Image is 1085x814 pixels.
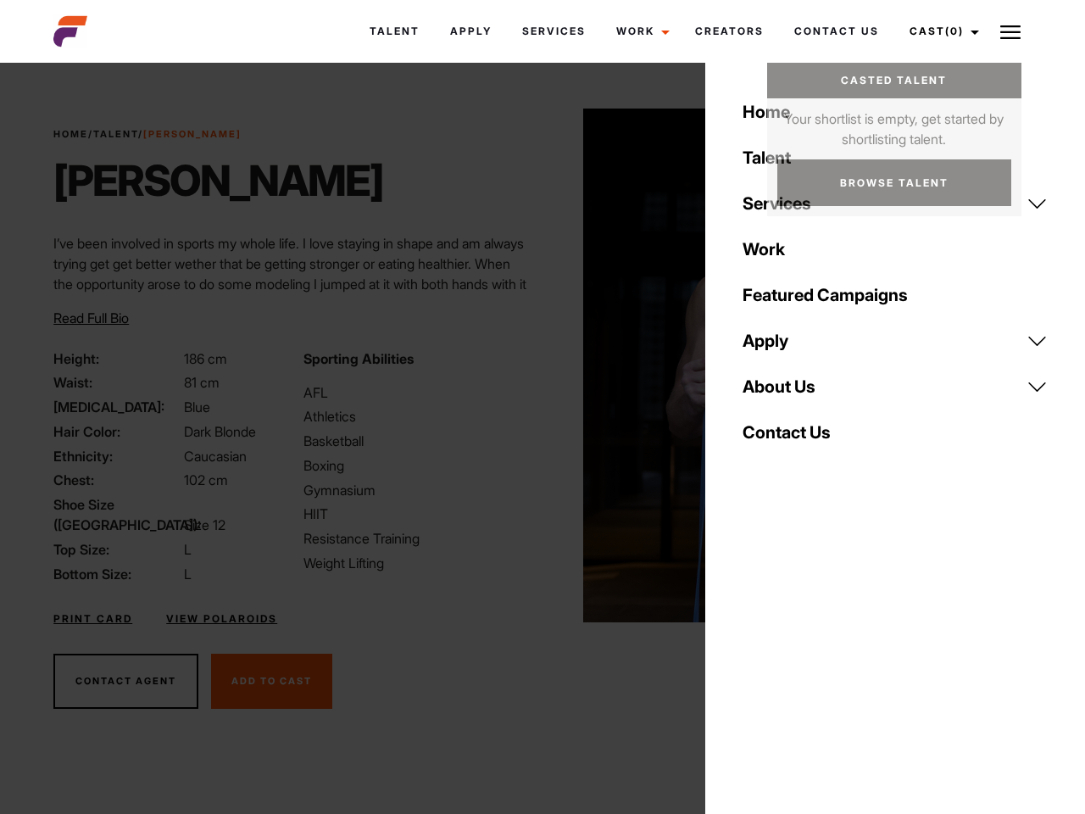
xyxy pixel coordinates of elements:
li: Resistance Training [303,528,532,549]
img: cropped-aefm-brand-fav-22-square.png [53,14,87,48]
span: / / [53,127,242,142]
p: Your shortlist is empty, get started by shortlisting talent. [767,98,1021,149]
li: Basketball [303,431,532,451]
span: 81 cm [184,374,220,391]
strong: Sporting Abilities [303,350,414,367]
span: Height: [53,348,181,369]
a: Browse Talent [777,159,1011,206]
li: HIIT [303,504,532,524]
span: (0) [945,25,964,37]
span: L [184,541,192,558]
h1: [PERSON_NAME] [53,155,383,206]
button: Read Full Bio [53,308,129,328]
a: Print Card [53,611,132,627]
a: Featured Campaigns [732,272,1058,318]
a: Home [53,128,88,140]
button: Add To Cast [211,654,332,710]
span: Waist: [53,372,181,393]
a: Talent [354,8,435,54]
span: Size 12 [184,516,225,533]
span: 186 cm [184,350,227,367]
span: Add To Cast [231,675,312,687]
span: [MEDICAL_DATA]: [53,397,181,417]
a: Cast(0) [894,8,989,54]
span: Dark Blonde [184,423,256,440]
span: Hair Color: [53,421,181,442]
a: About Us [732,364,1058,410]
a: Work [601,8,680,54]
strong: [PERSON_NAME] [143,128,242,140]
button: Contact Agent [53,654,198,710]
span: L [184,566,192,583]
a: Talent [732,135,1058,181]
a: Creators [680,8,779,54]
p: I’ve been involved in sports my whole life. I love staying in shape and am always trying get get ... [53,233,532,376]
a: Apply [435,8,507,54]
span: Caucasian [184,448,247,465]
span: Blue [184,399,210,415]
a: View Polaroids [166,611,277,627]
li: Athletics [303,406,532,427]
img: Burger icon [1000,22,1021,42]
a: Services [732,181,1058,226]
span: Read Full Bio [53,309,129,326]
span: Bottom Size: [53,564,181,584]
span: Chest: [53,470,181,490]
li: Weight Lifting [303,553,532,573]
a: Home [732,89,1058,135]
a: Work [732,226,1058,272]
a: Talent [93,128,138,140]
a: Contact Us [779,8,894,54]
li: AFL [303,382,532,403]
a: Contact Us [732,410,1058,455]
a: Casted Talent [767,63,1021,98]
span: Shoe Size ([GEOGRAPHIC_DATA]): [53,494,181,535]
span: Ethnicity: [53,446,181,466]
span: 102 cm [184,471,228,488]
a: Apply [732,318,1058,364]
a: Services [507,8,601,54]
span: Top Size: [53,539,181,560]
li: Boxing [303,455,532,476]
li: Gymnasium [303,480,532,500]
